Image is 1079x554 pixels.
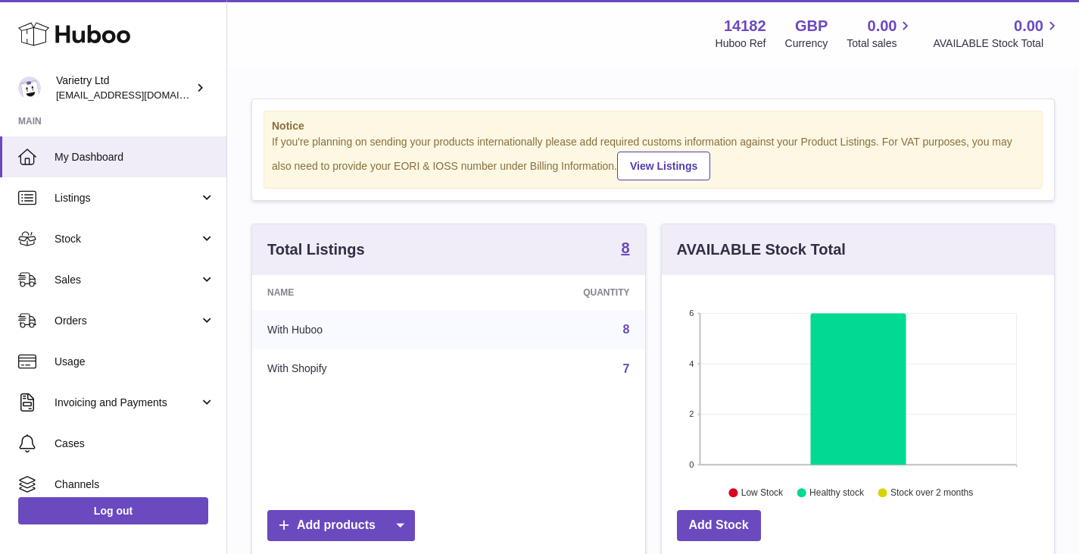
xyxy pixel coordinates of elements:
[716,36,766,51] div: Huboo Ref
[785,36,828,51] div: Currency
[55,150,215,164] span: My Dashboard
[809,487,865,498] text: Healthy stock
[689,308,694,318] text: 6
[741,487,783,498] text: Low Stock
[18,77,41,99] img: leith@varietry.com
[621,240,629,255] strong: 8
[55,273,199,287] span: Sales
[55,232,199,246] span: Stock
[617,152,710,180] a: View Listings
[621,240,629,258] a: 8
[847,36,914,51] span: Total sales
[55,355,215,369] span: Usage
[18,497,208,524] a: Log out
[252,349,464,389] td: With Shopify
[689,409,694,418] text: 2
[623,323,630,336] a: 8
[55,477,215,492] span: Channels
[933,36,1061,51] span: AVAILABLE Stock Total
[795,16,828,36] strong: GBP
[267,239,365,260] h3: Total Listings
[55,437,215,451] span: Cases
[677,239,846,260] h3: AVAILABLE Stock Total
[56,89,223,101] span: [EMAIL_ADDRESS][DOMAIN_NAME]
[55,191,199,205] span: Listings
[272,135,1034,180] div: If you're planning on sending your products internationally please add required customs informati...
[933,16,1061,51] a: 0.00 AVAILABLE Stock Total
[677,510,761,541] a: Add Stock
[55,314,199,328] span: Orders
[1014,16,1043,36] span: 0.00
[868,16,897,36] span: 0.00
[272,119,1034,133] strong: Notice
[464,275,645,310] th: Quantity
[252,310,464,349] td: With Huboo
[689,359,694,368] text: 4
[890,487,973,498] text: Stock over 2 months
[252,275,464,310] th: Name
[724,16,766,36] strong: 14182
[623,362,630,375] a: 7
[267,510,415,541] a: Add products
[689,460,694,469] text: 0
[55,396,199,410] span: Invoicing and Payments
[847,16,914,51] a: 0.00 Total sales
[56,74,192,102] div: Varietry Ltd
